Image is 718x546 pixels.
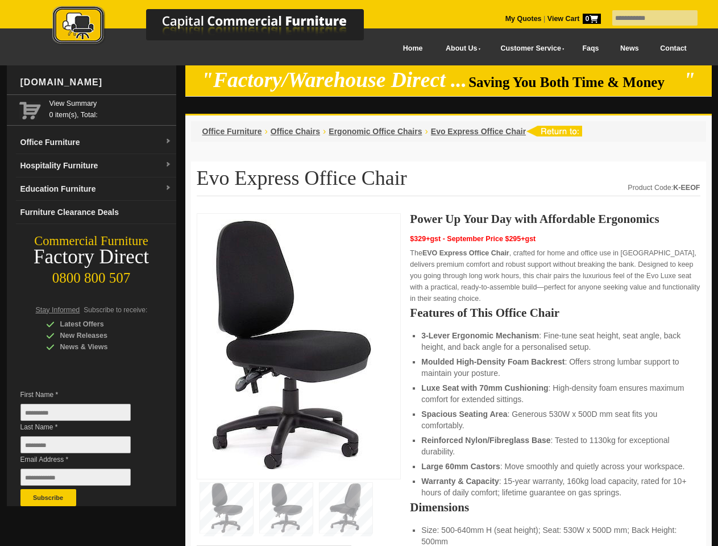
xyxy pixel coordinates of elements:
[16,154,176,177] a: Hospitality Furnituredropdown
[421,330,688,353] li: : Fine-tune seat height, seat angle, back height, and back angle for a personalised setup.
[265,126,268,137] li: ›
[421,356,688,379] li: : Offers strong lumbar support to maintain your posture.
[526,126,582,136] img: return to
[165,138,172,145] img: dropdown
[410,502,700,513] h2: Dimensions
[7,249,176,265] div: Factory Direct
[431,127,526,136] a: Evo Express Office Chair
[7,264,176,286] div: 0800 800 507
[201,68,467,92] em: "Factory/Warehouse Direct ...
[329,127,422,136] a: Ergonomic Office Chairs
[21,6,419,51] a: Capital Commercial Furniture Logo
[49,98,172,119] span: 0 item(s), Total:
[20,454,148,465] span: Email Address *
[488,36,571,61] a: Customer Service
[572,36,610,61] a: Faqs
[20,436,131,453] input: Last Name *
[21,6,419,47] img: Capital Commercial Furniture Logo
[20,389,148,400] span: First Name *
[84,306,147,314] span: Subscribe to receive:
[410,213,700,225] h2: Power Up Your Day with Affordable Ergonomics
[421,462,500,471] strong: Large 60mm Castors
[16,177,176,201] a: Education Furnituredropdown
[36,306,80,314] span: Stay Informed
[202,127,262,136] a: Office Furniture
[165,185,172,192] img: dropdown
[421,435,688,457] li: : Tested to 1130kg for exceptional durability.
[7,233,176,249] div: Commercial Furniture
[547,15,601,23] strong: View Cart
[271,127,320,136] a: Office Chairs
[421,382,688,405] li: : High-density foam ensures maximum comfort for extended sittings.
[16,65,176,100] div: [DOMAIN_NAME]
[673,184,700,192] strong: K-EEOF
[421,461,688,472] li: : Move smoothly and quietly across your workspace.
[16,131,176,154] a: Office Furnituredropdown
[20,489,76,506] button: Subscribe
[410,247,700,304] p: The , crafted for home and office use in [GEOGRAPHIC_DATA], delivers premium comfort and robust s...
[649,36,697,61] a: Contact
[421,331,539,340] strong: 3-Lever Ergonomic Mechanism
[468,75,682,90] span: Saving You Both Time & Money
[545,15,600,23] a: View Cart0
[49,98,172,109] a: View Summary
[609,36,649,61] a: News
[421,357,565,366] strong: Moulded High-Density Foam Backrest
[20,469,131,486] input: Email Address *
[197,167,700,196] h1: Evo Express Office Chair
[628,182,700,193] div: Product Code:
[410,235,536,243] span: $329+gst - September Price $295+gst
[16,201,176,224] a: Furniture Clearance Deals
[505,15,542,23] a: My Quotes
[20,404,131,421] input: First Name *
[422,249,509,257] strong: EVO Express Office Chair
[46,330,154,341] div: New Releases
[421,475,688,498] li: : 15-year warranty, 160kg load capacity, rated for 10+ hours of daily comfort; lifetime guarantee...
[421,409,507,419] strong: Spacious Seating Area
[421,436,550,445] strong: Reinforced Nylon/Fibreglass Base
[323,126,326,137] li: ›
[165,162,172,168] img: dropdown
[683,68,695,92] em: "
[421,477,499,486] strong: Warranty & Capacity
[583,14,601,24] span: 0
[203,220,373,470] img: Comfortable Evo Express Office Chair with 70mm high-density foam seat and large 60mm castors.
[20,421,148,433] span: Last Name *
[425,126,428,137] li: ›
[46,341,154,353] div: News & Views
[46,318,154,330] div: Latest Offers
[410,307,700,318] h2: Features of This Office Chair
[433,36,488,61] a: About Us
[421,383,548,392] strong: Luxe Seat with 70mm Cushioning
[421,408,688,431] li: : Generous 530W x 500D mm seat fits you comfortably.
